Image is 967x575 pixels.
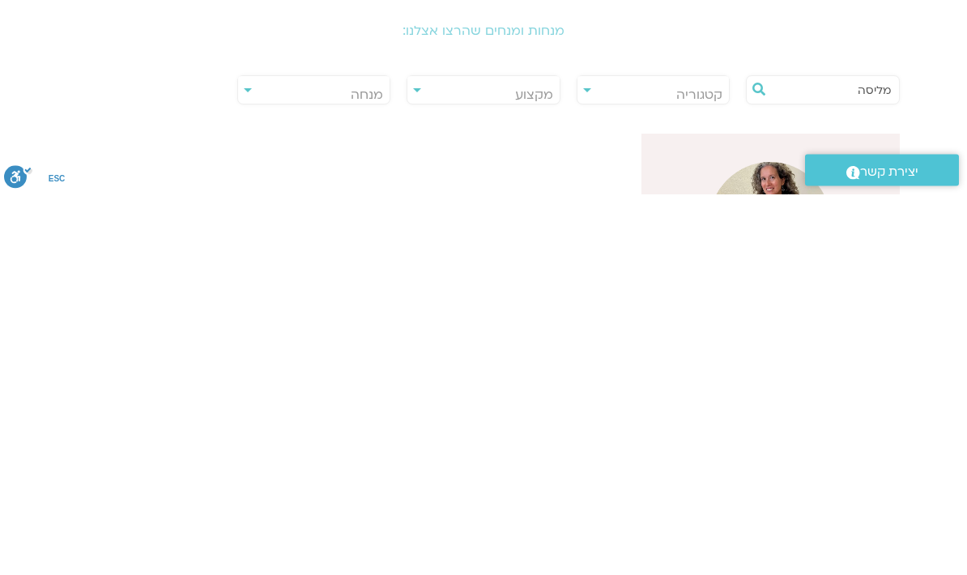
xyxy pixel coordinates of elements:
[860,542,918,564] span: יצירת קשר
[676,467,722,485] span: קטגוריה
[351,467,383,485] span: מנחה
[587,9,684,40] a: ההקלטות שלי
[805,535,959,567] a: יצירת קשר
[771,458,891,485] input: חיפוש
[455,9,575,40] a: קורסים ופעילות
[212,296,755,340] p: אנו עושים כל מאמץ להביא לך את בכירי ובכירות המנחים בארץ. בכל תחום ותחום אנו מחפשים את המרצים , אנ...
[863,12,935,36] img: תודעה בריאה
[30,93,937,138] h2: מנחים ומנחות בתודעה בריאה
[381,9,443,40] a: עזרה
[515,467,553,485] span: מקצוע
[30,405,937,420] h2: מנחות ומנחים שהרצו אצלנו:
[696,9,797,40] a: לוח שידורים
[302,9,368,40] a: תמכו בנו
